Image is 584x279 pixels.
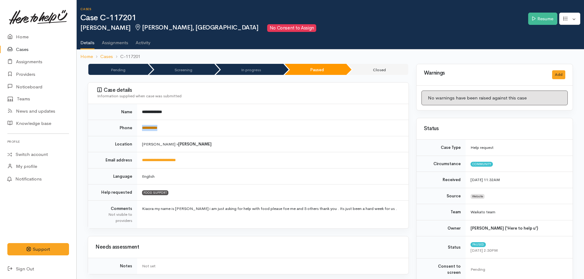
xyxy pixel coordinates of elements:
li: In progress [216,64,283,75]
td: English [137,168,409,184]
td: Comments [88,200,137,228]
td: Kiaora my name is [PERSON_NAME] i am just asking for help with food please foe me and 5 others th... [137,200,409,228]
button: Add [552,70,565,79]
td: Case Type [417,140,466,156]
td: Help request [466,140,573,156]
span: FOOD SUPPORT [142,190,168,195]
td: Source [417,188,466,204]
td: Help requested [88,184,137,201]
li: Pending [88,64,148,75]
td: Language [88,168,137,184]
td: Location [88,136,137,152]
a: Assignments [102,32,128,49]
td: Email address [88,152,137,169]
td: Circumstance [417,156,466,172]
nav: breadcrumb [77,49,584,64]
h3: Needs assessment [95,244,401,250]
div: Information supplied when case was submitted [97,93,401,99]
h3: Warnings [424,70,545,76]
span: Paused [471,242,486,247]
b: [PERSON_NAME] [178,141,212,147]
td: Owner [417,220,466,236]
a: Home [80,53,93,60]
h6: Profile [7,138,69,146]
div: Not set [142,263,401,269]
td: Status [417,236,466,258]
a: Details [80,32,94,50]
h1: Case C-117201 [80,14,528,22]
a: Activity [136,32,150,49]
div: [DATE] 2:30PM [471,247,565,254]
span: [PERSON_NAME] » [142,141,212,147]
a: Resume [528,13,557,25]
td: Received [417,172,466,188]
h3: Status [424,126,565,132]
span: Community [471,162,493,167]
time: [DATE] 11:32AM [471,177,500,182]
li: Screening [149,64,215,75]
button: Support [7,243,69,256]
div: Pending [471,266,565,273]
b: [PERSON_NAME] ('Here to help u') [471,226,538,231]
td: Phone [88,120,137,136]
div: Not visible to providers [95,211,132,223]
span: Website [471,194,485,199]
span: [PERSON_NAME], [GEOGRAPHIC_DATA] [134,24,259,31]
li: C-117201 [113,53,140,60]
a: Cases [100,53,113,60]
h3: Case details [97,87,401,93]
li: Paused [285,64,346,75]
h6: Cases [80,7,528,11]
td: Notes [88,258,137,274]
td: Name [88,104,137,120]
li: Closed [348,64,408,75]
div: No warnings have been raised against this case [421,91,568,106]
span: No Consent to Assign [267,24,316,32]
span: Waikato team [471,209,495,215]
td: Team [417,204,466,220]
h2: [PERSON_NAME] [80,24,528,32]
